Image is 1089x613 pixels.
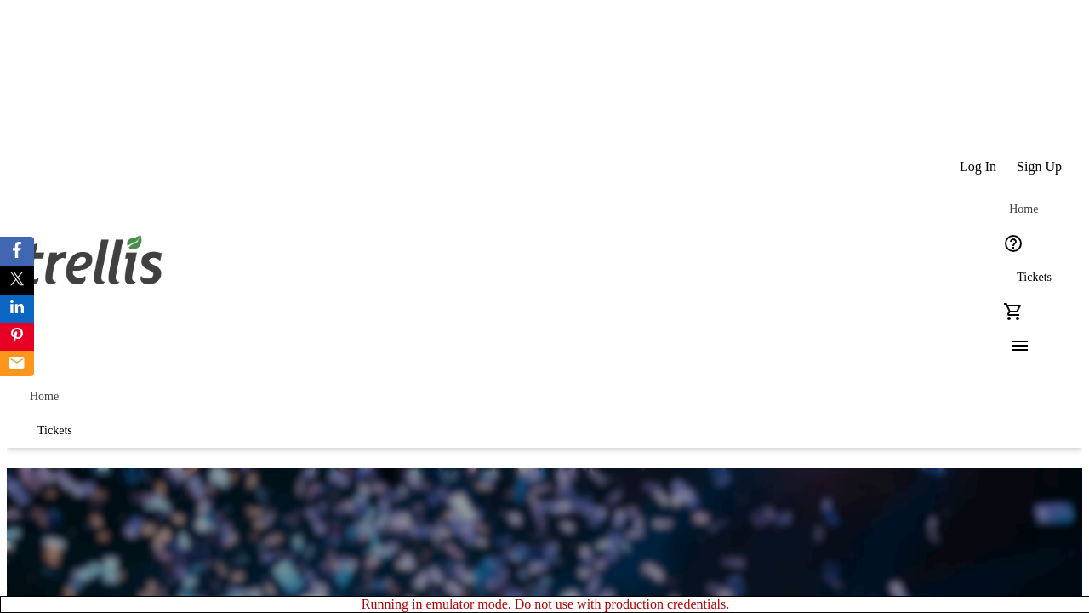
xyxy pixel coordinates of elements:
span: Home [30,390,59,404]
a: Tickets [17,414,93,448]
span: Home [1009,203,1038,216]
a: Home [17,380,71,414]
button: Log In [949,150,1006,184]
span: Sign Up [1017,159,1062,175]
button: Help [996,226,1030,261]
a: Home [996,192,1051,226]
span: Log In [960,159,996,175]
button: Cart [996,295,1030,329]
a: Tickets [996,261,1072,295]
button: Sign Up [1006,150,1072,184]
button: Menu [996,329,1030,363]
span: Tickets [37,424,72,438]
img: Orient E2E Organization rgZNoCb8Kx's Logo [17,216,168,301]
span: Tickets [1017,271,1052,284]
